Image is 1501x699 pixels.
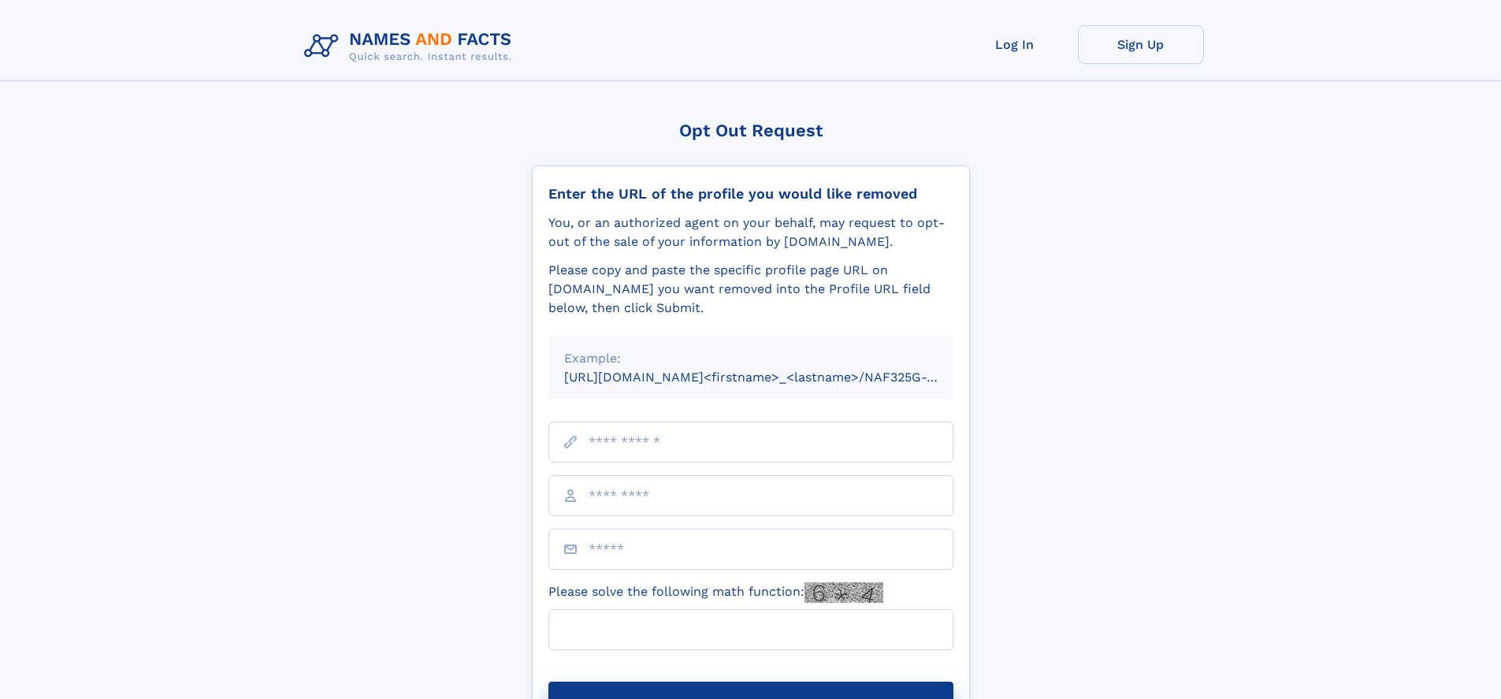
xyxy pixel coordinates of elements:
[548,185,953,203] div: Enter the URL of the profile you would like removed
[548,261,953,318] div: Please copy and paste the specific profile page URL on [DOMAIN_NAME] you want removed into the Pr...
[564,370,983,385] small: [URL][DOMAIN_NAME]<firstname>_<lastname>/NAF325G-xxxxxxxx
[298,25,525,68] img: Logo Names and Facts
[532,121,970,140] div: Opt Out Request
[548,582,883,603] label: Please solve the following math function:
[548,214,953,251] div: You, or an authorized agent on your behalf, may request to opt-out of the sale of your informatio...
[564,349,938,368] div: Example:
[1078,25,1204,64] a: Sign Up
[952,25,1078,64] a: Log In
